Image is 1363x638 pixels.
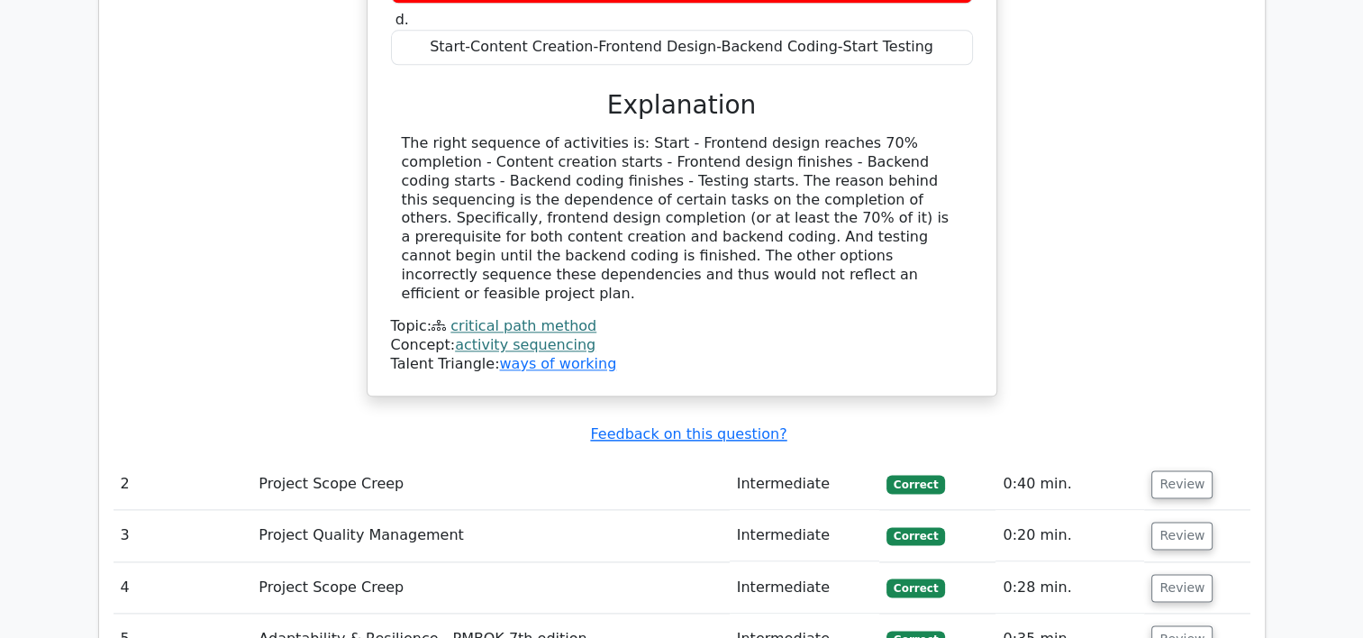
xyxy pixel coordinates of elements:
[391,317,973,373] div: Talent Triangle:
[251,459,729,510] td: Project Scope Creep
[590,425,786,442] a: Feedback on this question?
[450,317,596,334] a: critical path method
[251,562,729,614] td: Project Scope Creep
[391,30,973,65] div: Start-Content Creation-Frontend Design-Backend Coding-Start Testing
[114,510,252,561] td: 3
[1151,522,1213,550] button: Review
[251,510,729,561] td: Project Quality Management
[1151,470,1213,498] button: Review
[730,459,879,510] td: Intermediate
[402,90,962,121] h3: Explanation
[886,579,945,597] span: Correct
[499,355,616,372] a: ways of working
[114,459,252,510] td: 2
[391,336,973,355] div: Concept:
[1151,574,1213,602] button: Review
[995,510,1144,561] td: 0:20 min.
[391,317,973,336] div: Topic:
[995,459,1144,510] td: 0:40 min.
[886,527,945,545] span: Correct
[730,510,879,561] td: Intermediate
[886,475,945,493] span: Correct
[114,562,252,614] td: 4
[730,562,879,614] td: Intermediate
[995,562,1144,614] td: 0:28 min.
[402,134,962,303] div: The right sequence of activities is: Start - Frontend design reaches 70% completion - Content cre...
[455,336,595,353] a: activity sequencing
[395,11,409,28] span: d.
